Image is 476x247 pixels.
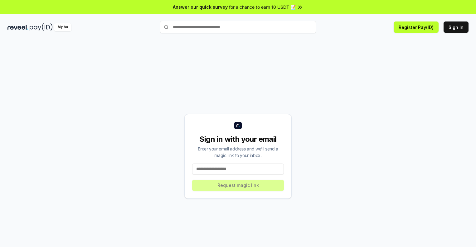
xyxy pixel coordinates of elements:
img: logo_small [234,122,242,129]
button: Sign In [444,21,469,33]
div: Alpha [54,23,71,31]
img: pay_id [30,23,53,31]
span: Answer our quick survey [173,4,228,10]
img: reveel_dark [7,23,28,31]
div: Sign in with your email [192,134,284,144]
button: Register Pay(ID) [394,21,439,33]
div: Enter your email address and we’ll send a magic link to your inbox. [192,145,284,159]
span: for a chance to earn 10 USDT 📝 [229,4,296,10]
